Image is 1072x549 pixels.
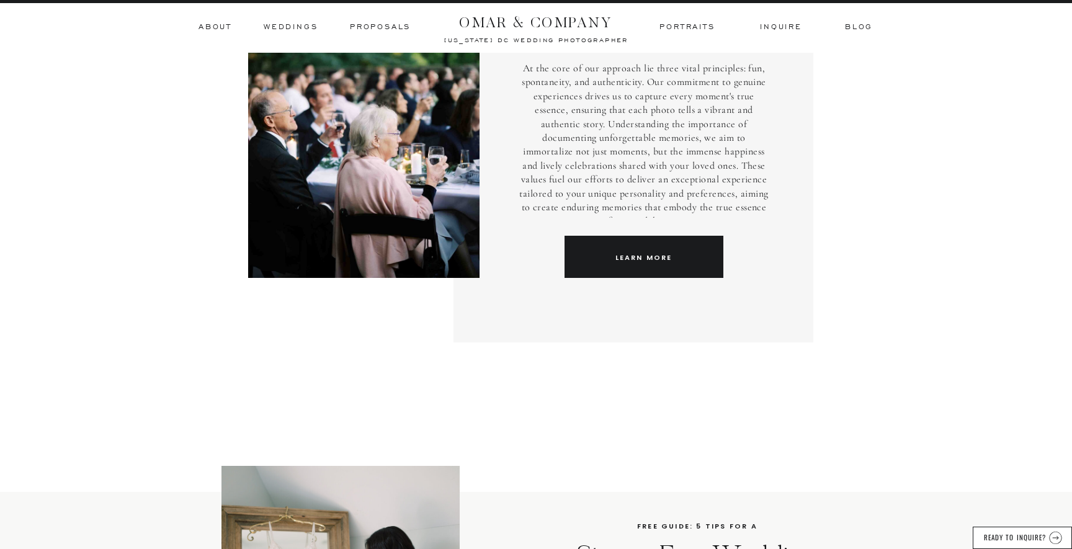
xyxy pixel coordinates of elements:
a: Proposals [350,22,411,33]
a: BLOG [845,22,871,33]
p: At the core of our approach lie three vital principles: fun, spontaneity, and authenticity. Our c... [517,61,771,218]
a: inquire [760,22,802,33]
a: [US_STATE] dc wedding photographer [411,36,662,42]
a: READY TO INQUIRE? [982,532,1048,541]
a: Portraits [658,22,717,33]
a: learn more [602,252,685,262]
a: OMAR & COMPANY [436,11,636,27]
h3: FREE GUIDE: 5 tips for a [561,520,833,532]
a: Weddings [264,22,318,33]
a: ABOUT [199,22,231,33]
